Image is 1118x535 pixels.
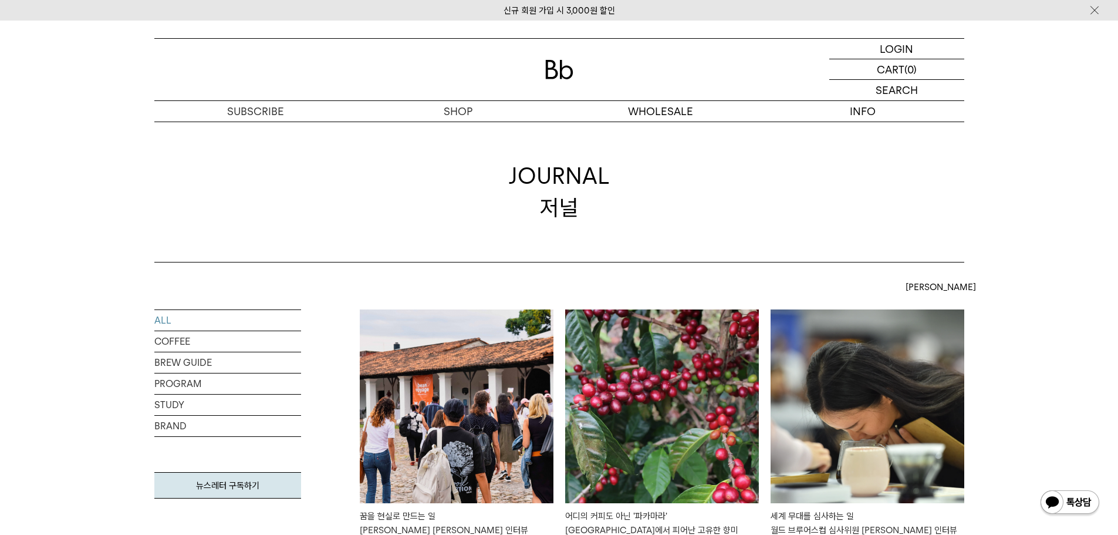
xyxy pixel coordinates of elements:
[906,280,976,294] span: [PERSON_NAME]
[154,416,301,436] a: BRAND
[154,374,301,394] a: PROGRAM
[154,331,301,352] a: COFFEE
[876,80,918,100] p: SEARCH
[771,309,964,503] img: 세계 무대를 심사하는 일월드 브루어스컵 심사위원 크리스티 인터뷰
[154,101,357,122] a: SUBSCRIBE
[154,310,301,331] a: ALL
[509,160,610,223] div: JOURNAL 저널
[877,59,904,79] p: CART
[829,59,964,80] a: CART (0)
[829,39,964,59] a: LOGIN
[762,101,964,122] p: INFO
[357,101,559,122] a: SHOP
[1039,489,1100,517] img: 카카오톡 채널 1:1 채팅 버튼
[880,39,913,59] p: LOGIN
[154,472,301,499] a: 뉴스레터 구독하기
[154,395,301,415] a: STUDY
[504,5,615,16] a: 신규 회원 가입 시 3,000원 할인
[360,309,553,503] img: 꿈을 현실로 만드는 일빈보야지 탁승희 대표 인터뷰
[904,59,917,79] p: (0)
[545,60,573,79] img: 로고
[154,352,301,373] a: BREW GUIDE
[559,101,762,122] p: WHOLESALE
[565,309,759,503] img: 어디의 커피도 아닌 '파카마라'엘살바도르에서 피어난 고유한 향미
